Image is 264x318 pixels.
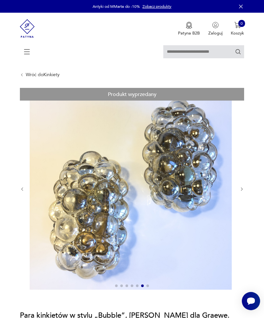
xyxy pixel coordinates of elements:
[242,292,260,310] iframe: Smartsupp widget button
[208,22,223,36] button: Zaloguj
[20,88,244,101] div: Produkt wyprzedany
[231,22,244,36] button: 0Koszyk
[238,20,245,27] div: 0
[208,30,223,36] p: Zaloguj
[178,30,200,36] p: Patyna B2B
[178,22,200,36] button: Patyna B2B
[212,22,219,28] img: Ikonka użytkownika
[30,88,232,290] img: Zdjęcie produktu Para kinkietów w stylu „Bubble”, Helena Tynell dla Graewe. Niemcy, lata 70.
[178,22,200,36] a: Ikona medaluPatyna B2B
[26,72,60,77] a: Wróć doKinkiety
[235,48,241,55] button: Szukaj
[231,30,244,36] p: Koszyk
[186,22,192,29] img: Ikona medalu
[93,4,140,9] p: Antyki od MMarte do -10%
[234,22,241,28] img: Ikona koszyka
[20,13,35,44] img: Patyna - sklep z meblami i dekoracjami vintage
[142,4,171,9] a: Zobacz produkty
